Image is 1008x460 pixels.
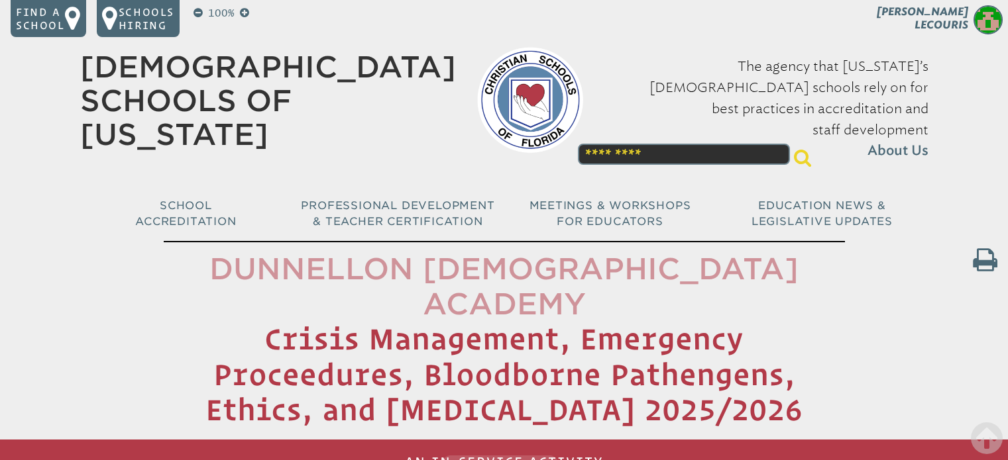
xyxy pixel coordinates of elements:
img: 928195b70fb172cf12a964a59dd449b0 [974,5,1003,34]
p: 100% [205,5,237,21]
img: csf-logo-web-colors.png [477,47,583,153]
p: Find a school [16,5,65,32]
span: Crisis Management, Emergency Proceedures, Bloodborne Pathengens, Ethics, and [MEDICAL_DATA] 2025/... [205,322,803,426]
span: Meetings & Workshops for Educators [530,199,691,228]
p: The agency that [US_STATE]’s [DEMOGRAPHIC_DATA] schools rely on for best practices in accreditati... [604,56,928,161]
span: School Accreditation [135,199,236,228]
span: Education News & Legislative Updates [752,199,893,228]
span: About Us [868,140,928,161]
span: [PERSON_NAME] Lecouris [877,5,968,31]
a: [DEMOGRAPHIC_DATA] Schools of [US_STATE] [80,50,456,152]
span: Dunnellon [DEMOGRAPHIC_DATA] Academy [209,252,799,322]
p: Schools Hiring [119,5,174,32]
span: Professional Development & Teacher Certification [301,199,494,228]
